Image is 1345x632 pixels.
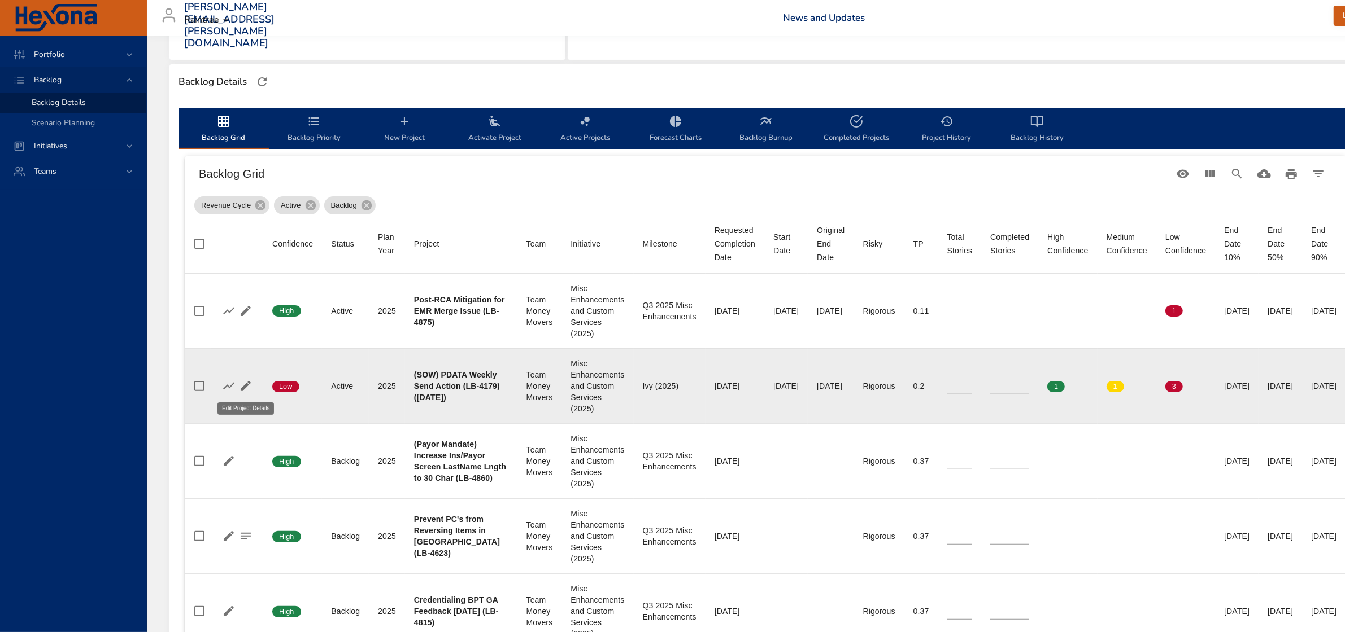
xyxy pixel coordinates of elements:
[274,196,319,214] div: Active
[1165,230,1206,257] div: Sort
[571,433,624,489] div: Misc Enhancements and Custom Services (2025)
[1047,230,1088,257] div: High Confidence
[331,305,360,317] div: Active
[947,230,973,257] div: Total Stories
[863,605,895,617] div: Rigorous
[1268,380,1293,392] div: [DATE]
[414,237,439,251] div: Project
[272,457,301,467] span: High
[990,230,1029,257] div: Completed Stories
[272,237,313,251] span: Confidence
[817,380,845,392] div: [DATE]
[1311,380,1337,392] div: [DATE]
[571,283,624,339] div: Misc Enhancements and Custom Services (2025)
[1278,160,1305,187] button: Print
[1305,160,1332,187] button: Filter Table
[863,237,883,251] div: Risky
[913,455,929,467] div: 0.37
[913,380,929,392] div: 0.2
[324,196,376,214] div: Backlog
[1165,381,1183,392] span: 3
[1224,530,1250,542] div: [DATE]
[25,49,74,60] span: Portfolio
[25,74,71,85] span: Backlog
[999,115,1076,144] span: Backlog History
[913,605,929,617] div: 0.37
[184,11,233,29] div: Raintree
[414,237,508,251] span: Project
[1268,605,1293,617] div: [DATE]
[715,223,755,264] div: Sort
[1268,305,1293,317] div: [DATE]
[1165,230,1206,257] div: Low Confidence
[571,237,600,251] div: Sort
[378,230,396,257] div: Plan Year
[526,594,553,628] div: Team Money Movers
[414,370,500,402] b: (SOW) PDATA Weekly Send Action (LB-4179) ([DATE])
[1047,306,1065,316] span: 0
[913,237,929,251] span: TP
[1224,223,1250,264] div: End Date 10%
[378,530,396,542] div: 2025
[863,530,895,542] div: Rigorous
[331,237,354,251] div: Sort
[1311,223,1337,264] div: End Date 90%
[184,1,275,50] h3: [PERSON_NAME][EMAIL_ADDRESS][PERSON_NAME][DOMAIN_NAME]
[817,223,845,264] div: Sort
[547,115,624,144] span: Active Projects
[643,237,677,251] div: Milestone
[220,378,237,394] button: Show Burnup
[990,230,1029,257] div: Sort
[1107,230,1147,257] div: Sort
[715,380,755,392] div: [DATE]
[715,530,755,542] div: [DATE]
[947,230,973,257] div: Sort
[220,453,237,469] button: Edit Project Details
[526,369,553,403] div: Team Money Movers
[366,115,443,144] span: New Project
[715,223,755,264] div: Requested Completion Date
[643,300,697,322] div: Q3 2025 Misc Enhancements
[14,4,98,32] img: Hexona
[817,223,845,264] div: Original End Date
[32,117,95,128] span: Scenario Planning
[254,73,271,90] button: Refresh Page
[1224,380,1250,392] div: [DATE]
[571,508,624,564] div: Misc Enhancements and Custom Services (2025)
[526,237,546,251] div: Sort
[272,607,301,617] span: High
[863,380,895,392] div: Rigorous
[643,600,697,622] div: Q3 2025 Misc Enhancements
[728,115,804,144] span: Backlog Burnup
[1107,230,1147,257] span: Medium Confidence
[1311,605,1337,617] div: [DATE]
[199,165,1169,183] h6: Backlog Grid
[378,605,396,617] div: 2025
[643,237,677,251] div: Sort
[715,605,755,617] div: [DATE]
[378,230,396,257] div: Sort
[331,237,360,251] span: Status
[526,237,553,251] span: Team
[571,358,624,414] div: Misc Enhancements and Custom Services (2025)
[1268,530,1293,542] div: [DATE]
[773,230,799,257] div: Start Date
[276,115,352,144] span: Backlog Priority
[1165,306,1183,316] span: 1
[414,440,506,482] b: (Payor Mandate) Increase Ins/Payor Screen LastName Lngth to 30 Char (LB-4860)
[1047,230,1088,257] div: Sort
[863,455,895,467] div: Rigorous
[1169,160,1196,187] button: Standard Views
[185,115,262,144] span: Backlog Grid
[1107,306,1124,316] span: 0
[913,237,924,251] div: Sort
[773,380,799,392] div: [DATE]
[1224,305,1250,317] div: [DATE]
[272,381,299,392] span: Low
[237,528,254,545] button: Project Notes
[1196,160,1224,187] button: View Columns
